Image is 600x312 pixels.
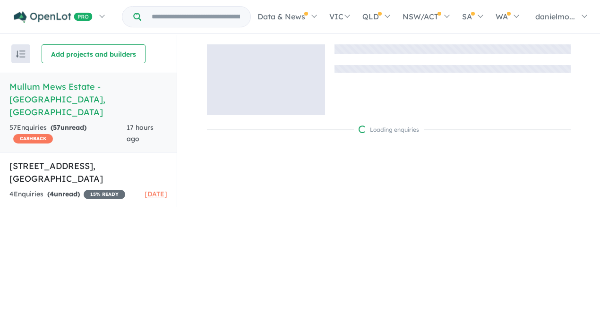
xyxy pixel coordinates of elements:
[143,7,249,27] input: Try estate name, suburb, builder or developer
[127,123,154,143] span: 17 hours ago
[9,160,167,185] h5: [STREET_ADDRESS] , [GEOGRAPHIC_DATA]
[14,11,93,23] img: Openlot PRO Logo White
[9,122,127,145] div: 57 Enquir ies
[51,123,86,132] strong: ( unread)
[145,190,167,198] span: [DATE]
[47,190,80,198] strong: ( unread)
[16,51,26,58] img: sort.svg
[53,123,60,132] span: 57
[50,190,54,198] span: 4
[42,44,146,63] button: Add projects and builders
[9,80,167,118] h5: Mullum Mews Estate - [GEOGRAPHIC_DATA] , [GEOGRAPHIC_DATA]
[84,190,125,199] span: 15 % READY
[9,189,125,200] div: 4 Enquir ies
[359,125,419,135] div: Loading enquiries
[13,134,53,143] span: CASHBACK
[535,12,575,21] span: danielmo...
